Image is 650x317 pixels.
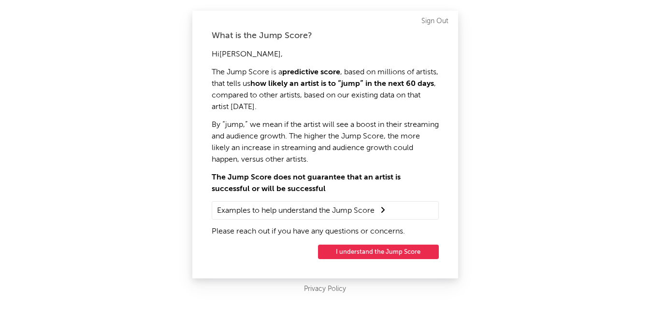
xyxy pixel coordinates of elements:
[217,204,433,217] summary: Examples to help understand the Jump Score
[212,174,401,193] strong: The Jump Score does not guarantee that an artist is successful or will be successful
[304,283,346,295] a: Privacy Policy
[212,49,439,60] p: Hi [PERSON_NAME] ,
[212,119,439,165] p: By “jump,” we mean if the artist will see a boost in their streaming and audience growth. The hig...
[282,69,340,76] strong: predictive score
[250,80,434,88] strong: how likely an artist is to “jump” in the next 60 days
[212,30,439,41] div: What is the Jump Score?
[318,245,439,259] button: I understand the Jump Score
[421,15,448,27] a: Sign Out
[212,67,439,113] p: The Jump Score is a , based on millions of artists, that tells us , compared to other artists, ba...
[212,226,439,237] p: Please reach out if you have any questions or concerns.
